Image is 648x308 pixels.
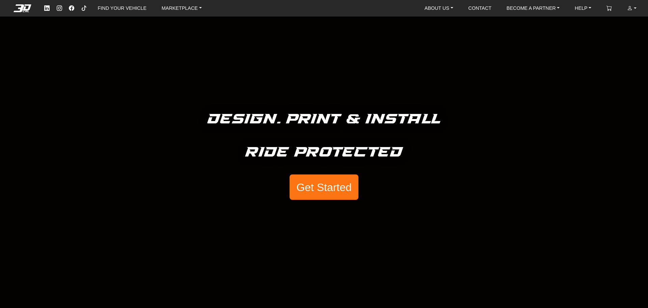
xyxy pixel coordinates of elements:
a: ABOUT US [422,3,456,14]
a: CONTACT [466,3,494,14]
a: FIND YOUR VEHICLE [95,3,149,14]
h5: Design. Print & Install [208,108,441,131]
a: MARKETPLACE [159,3,205,14]
button: Get Started [290,174,358,200]
a: HELP [572,3,594,14]
a: BECOME A PARTNER [504,3,562,14]
h5: Ride Protected [245,141,403,164]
